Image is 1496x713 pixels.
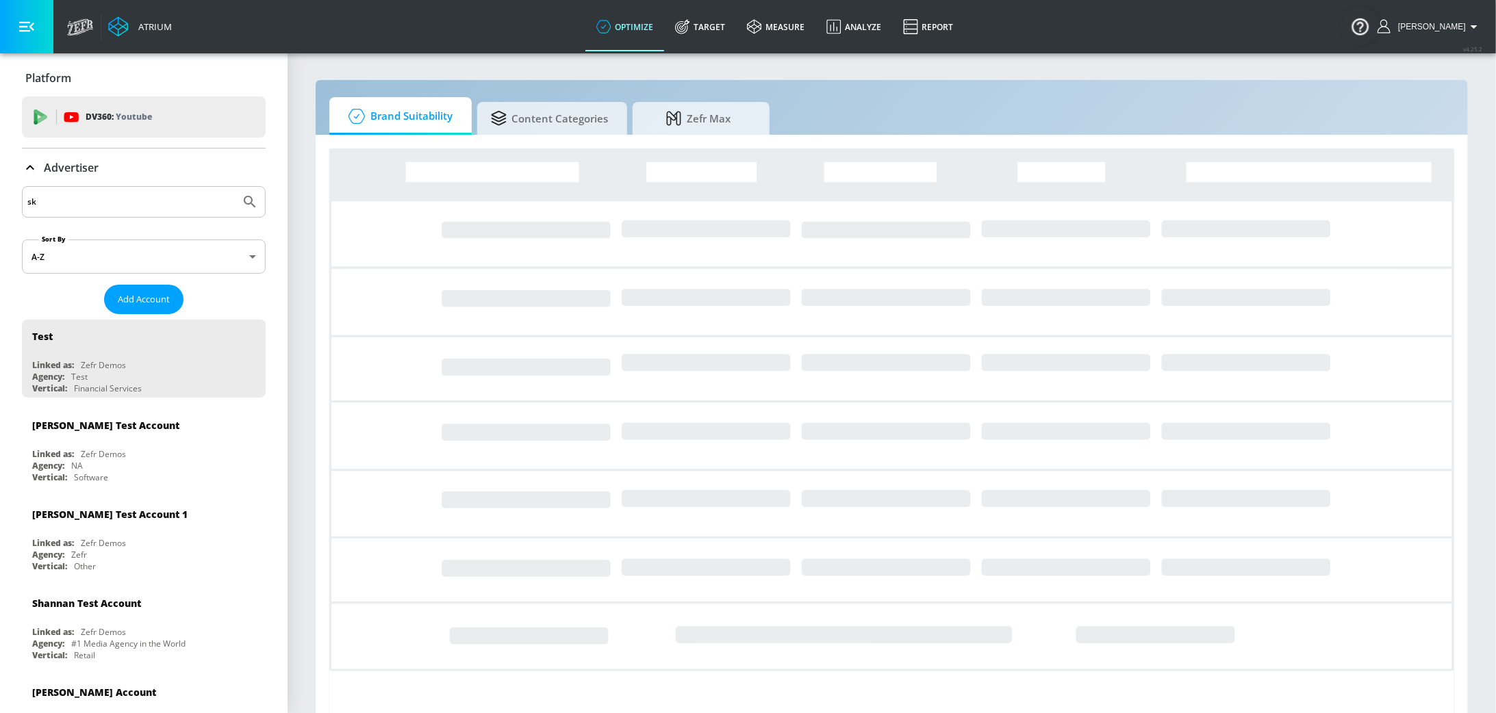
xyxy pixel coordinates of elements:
[491,102,608,135] span: Content Categories
[32,371,64,383] div: Agency:
[22,497,266,575] div: [PERSON_NAME] Test Account 1Linked as:Zefr DemosAgency:ZefrVertical:Other
[22,320,266,398] div: TestLinked as:Zefr DemosAgency:TestVertical:Financial Services
[32,649,67,661] div: Vertical:
[74,649,95,661] div: Retail
[71,638,186,649] div: #1 Media Agency in the World
[116,109,152,124] p: Youtube
[22,96,266,138] div: DV360: Youtube
[81,359,126,371] div: Zefr Demos
[22,59,266,97] div: Platform
[32,460,64,471] div: Agency:
[32,638,64,649] div: Agency:
[32,383,67,394] div: Vertical:
[118,291,170,307] span: Add Account
[74,383,142,394] div: Financial Services
[81,626,126,638] div: Zefr Demos
[892,2,964,51] a: Report
[1393,22,1466,31] span: login as: stephanie.wolklin@zefr.com
[1341,7,1380,45] button: Open Resource Center
[104,285,183,314] button: Add Account
[32,626,74,638] div: Linked as:
[32,560,67,572] div: Vertical:
[32,359,74,371] div: Linked as:
[22,239,266,274] div: A-Z
[71,371,88,383] div: Test
[22,586,266,664] div: Shannan Test AccountLinked as:Zefr DemosAgency:#1 Media Agency in the WorldVertical:Retail
[32,549,64,560] div: Agency:
[86,109,152,125] p: DV360:
[71,460,83,471] div: NA
[25,70,71,86] p: Platform
[74,560,96,572] div: Other
[133,21,172,33] div: Atrium
[235,187,265,217] button: Submit Search
[585,2,664,51] a: optimize
[32,508,188,521] div: [PERSON_NAME] Test Account 1
[22,409,266,487] div: [PERSON_NAME] Test AccountLinked as:Zefr DemosAgency:NAVertical:Software
[32,448,74,460] div: Linked as:
[32,686,156,699] div: [PERSON_NAME] Account
[815,2,892,51] a: Analyze
[81,537,126,549] div: Zefr Demos
[32,419,179,432] div: [PERSON_NAME] Test Account
[32,471,67,483] div: Vertical:
[32,597,141,610] div: Shannan Test Account
[108,16,172,37] a: Atrium
[81,448,126,460] div: Zefr Demos
[736,2,815,51] a: measure
[27,193,235,211] input: Search by name
[664,2,736,51] a: Target
[71,549,87,560] div: Zefr
[1378,18,1482,35] button: [PERSON_NAME]
[44,160,99,175] p: Advertiser
[22,148,266,187] div: Advertiser
[1463,45,1482,53] span: v 4.25.2
[646,102,750,135] span: Zefr Max
[32,330,53,343] div: Test
[39,235,68,244] label: Sort By
[343,100,453,133] span: Brand Suitability
[74,471,108,483] div: Software
[32,537,74,549] div: Linked as:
